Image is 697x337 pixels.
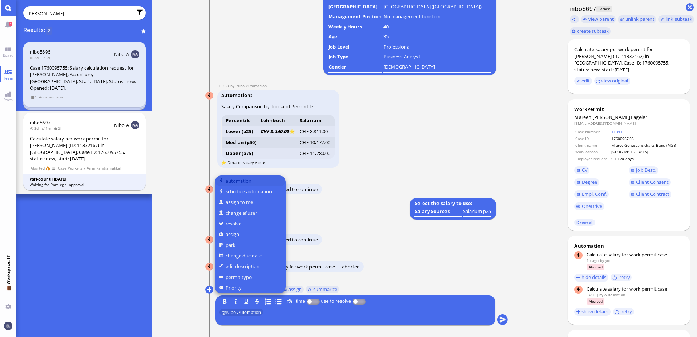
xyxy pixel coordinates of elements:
[215,283,286,293] button: Priority
[215,175,286,186] button: automation
[215,197,286,208] button: assign to me
[215,261,286,272] button: edit description
[215,251,286,261] button: change due date
[215,218,286,229] button: resolve
[215,229,286,240] button: assign
[215,240,286,250] button: park
[215,186,286,197] button: schedule automation
[215,272,286,282] button: permit-type
[215,208,286,218] button: change af user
